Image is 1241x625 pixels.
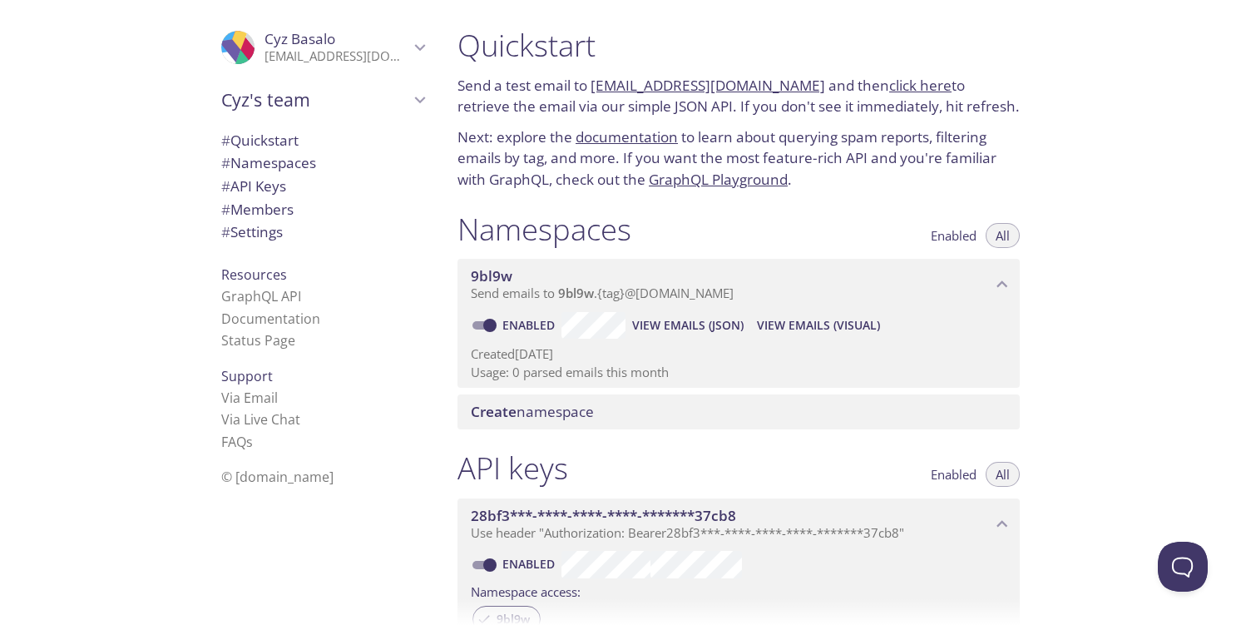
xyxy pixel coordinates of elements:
[1158,542,1208,592] iframe: Help Scout Beacon - Open
[221,410,300,429] a: Via Live Chat
[221,153,230,172] span: #
[649,170,788,189] a: GraphQL Playground
[471,345,1006,363] p: Created [DATE]
[457,75,1020,117] p: Send a test email to and then to retrieve the email via our simple JSON API. If you don't see it ...
[591,76,825,95] a: [EMAIL_ADDRESS][DOMAIN_NAME]
[457,27,1020,64] h1: Quickstart
[208,129,438,152] div: Quickstart
[632,315,744,335] span: View Emails (JSON)
[921,223,986,248] button: Enabled
[221,88,409,112] span: Cyz's team
[889,76,952,95] a: click here
[221,433,253,451] a: FAQ
[457,449,568,487] h1: API keys
[221,176,230,196] span: #
[457,259,1020,310] div: 9bl9w namespace
[500,317,561,333] a: Enabled
[471,364,1006,381] p: Usage: 0 parsed emails this month
[221,200,230,219] span: #
[457,211,631,248] h1: Namespaces
[208,20,438,75] div: Cyz Basalo
[750,312,887,339] button: View Emails (Visual)
[471,285,734,301] span: Send emails to . {tag} @[DOMAIN_NAME]
[208,221,438,244] div: Team Settings
[500,556,561,572] a: Enabled
[221,310,320,328] a: Documentation
[471,402,594,421] span: namespace
[221,367,273,385] span: Support
[221,331,295,350] a: Status Page
[208,198,438,221] div: Members
[221,222,230,241] span: #
[208,151,438,175] div: Namespaces
[986,462,1020,487] button: All
[558,285,594,301] span: 9bl9w
[265,29,335,48] span: Cyz Basalo
[246,433,253,451] span: s
[221,200,294,219] span: Members
[471,402,517,421] span: Create
[265,48,409,65] p: [EMAIL_ADDRESS][DOMAIN_NAME]
[471,266,512,285] span: 9bl9w
[208,78,438,122] div: Cyz's team
[986,223,1020,248] button: All
[221,176,286,196] span: API Keys
[757,315,880,335] span: View Emails (Visual)
[457,126,1020,191] p: Next: explore the to learn about querying spam reports, filtering emails by tag, and more. If you...
[457,394,1020,429] div: Create namespace
[221,265,287,284] span: Resources
[471,578,581,603] label: Namespace access:
[221,131,230,150] span: #
[625,312,750,339] button: View Emails (JSON)
[221,131,299,150] span: Quickstart
[208,175,438,198] div: API Keys
[221,287,301,305] a: GraphQL API
[221,468,334,486] span: © [DOMAIN_NAME]
[221,153,316,172] span: Namespaces
[221,222,283,241] span: Settings
[221,389,278,407] a: Via Email
[576,127,678,146] a: documentation
[921,462,986,487] button: Enabled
